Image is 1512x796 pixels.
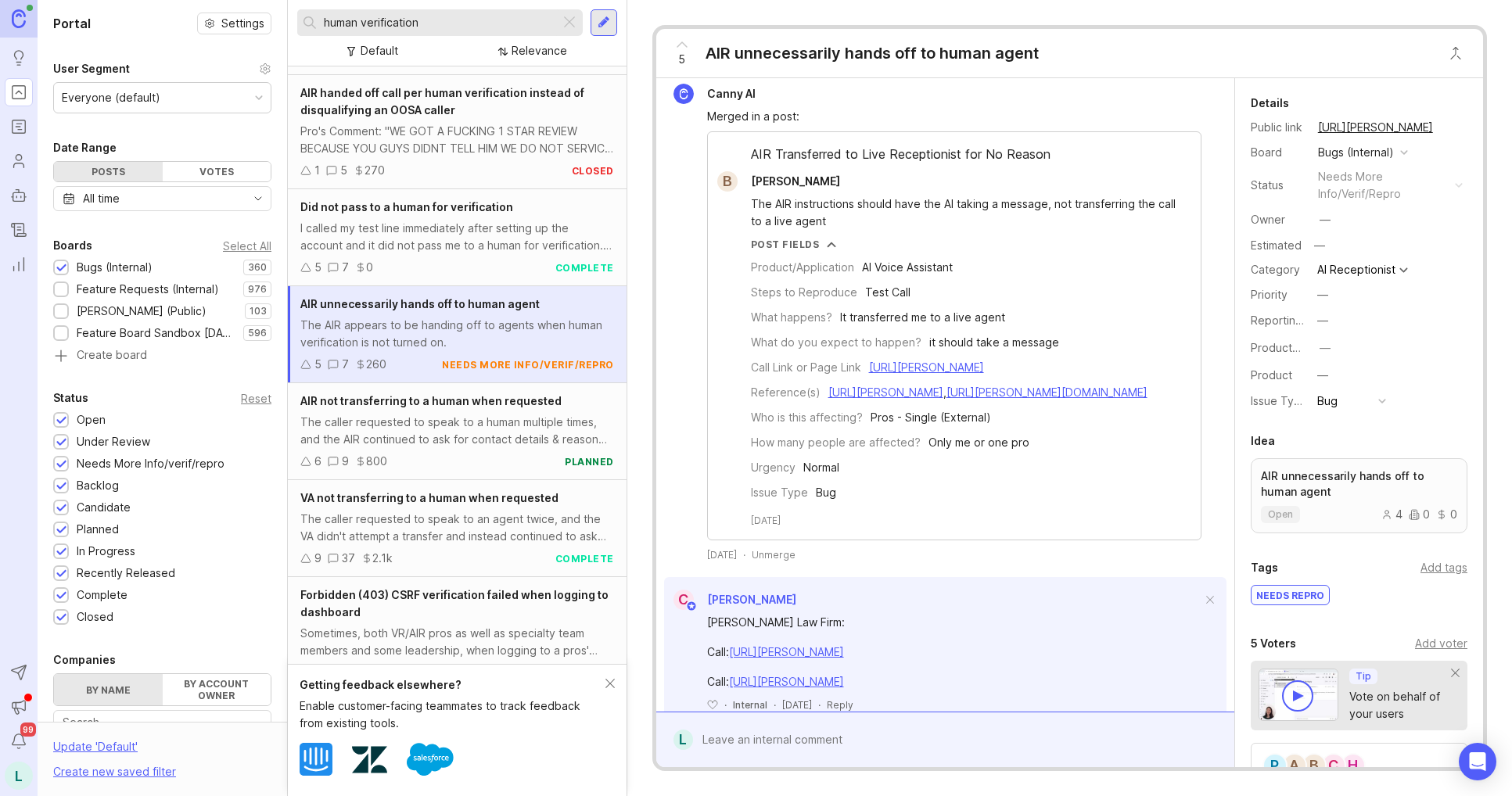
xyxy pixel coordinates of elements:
div: Posts [54,162,163,181]
div: needs more info/verif/repro [442,358,614,371]
input: Search... [324,14,554,31]
a: VA not transferring to a human when requestedThe caller requested to speak to an agent twice, and... [288,480,627,577]
button: Post Fields [751,238,837,251]
div: Urgency [751,459,796,476]
div: I called my test line immediately after setting up the account and it did not pass me to a human ... [300,220,614,254]
div: Create new saved filter [53,763,176,780]
time: [DATE] [751,514,781,527]
div: User Segment [53,59,130,78]
div: In Progress [77,543,135,560]
div: — [1320,211,1331,228]
div: Pros - Single (External) [871,409,991,426]
span: [PERSON_NAME] [707,593,796,606]
div: 800 [366,453,387,470]
div: Category [1251,261,1305,278]
div: AI Receptionist [1317,264,1395,275]
div: All time [83,190,120,207]
img: video-thumbnail-vote-d41b83416815613422e2ca741bf692cc.jpg [1259,669,1338,721]
button: ProductboardID [1315,338,1335,358]
div: — [1317,286,1328,303]
a: AIR unnecessarily hands off to human agentopen400 [1251,458,1467,533]
div: B [717,171,738,192]
a: Forbidden (403) CSRF verification failed when logging to dashboardSometimes, both VR/AIR pros as ... [288,577,627,691]
div: Tags [1251,558,1278,577]
button: Announcements [5,693,33,721]
p: 976 [248,283,267,296]
div: Select All [223,242,271,250]
div: — [1317,312,1328,329]
div: · [774,698,776,712]
a: [URL][PERSON_NAME] [869,360,984,374]
div: Product/Application [751,259,854,276]
div: Backlog [77,477,119,494]
div: Merged in a post: [707,108,1201,125]
a: Portal [5,78,33,106]
div: Sometimes, both VR/AIR pros as well as specialty team members and some leadership, when logging t... [300,625,614,659]
div: 1 [314,162,320,179]
a: [URL][PERSON_NAME] [1313,117,1438,138]
p: AIR unnecessarily hands off to human agent [1261,468,1457,500]
img: member badge [685,601,697,612]
div: needs more info/verif/repro [1318,168,1449,203]
img: Intercom logo [300,743,332,776]
span: open [1268,508,1293,521]
div: · [743,548,745,561]
div: Enable customer-facing teammates to track feedback from existing tools. [300,697,605,732]
div: How many people are affected? [751,434,921,451]
div: A [1282,753,1307,778]
a: Autopilot [5,181,33,210]
button: Send to Autopilot [5,658,33,687]
div: 4 [1381,509,1402,520]
div: Boards [53,236,92,255]
div: NEEDS REPRO [1252,586,1329,604]
div: 9 [342,453,349,470]
div: Recently Released [77,565,175,582]
span: Canny AI [707,87,756,100]
div: Add voter [1415,635,1467,652]
div: 9 [314,550,321,567]
div: — [1309,235,1330,256]
div: Internal [733,698,767,712]
label: ProductboardID [1251,341,1334,354]
div: Post Fields [751,238,820,251]
div: Update ' Default ' [53,738,138,763]
a: AIR handed off call per human verification instead of disqualifying an OOSA callerPro's Comment: ... [288,75,627,189]
div: The AIR appears to be handing off to agents when human verification is not turned on. [300,317,614,351]
span: 5 [678,51,685,68]
button: Notifications [5,727,33,755]
div: 2.1k [372,550,393,567]
div: Call Link or Page Link [751,359,861,376]
div: 5 [314,259,321,276]
a: [URL][PERSON_NAME][DOMAIN_NAME] [946,385,1147,399]
div: H [1341,753,1366,778]
div: Date Range [53,138,117,157]
a: [URL][PERSON_NAME] [729,675,844,688]
button: Settings [197,13,271,34]
div: 270 [365,162,385,179]
div: Status [1251,177,1305,194]
div: Public link [1251,119,1305,136]
div: · [818,698,821,712]
a: Create board [53,350,271,364]
a: [URL][PERSON_NAME] [729,645,844,658]
input: Search... [63,714,262,731]
div: Getting feedback elsewhere? [300,676,605,694]
span: Forbidden (403) CSRF verification failed when logging to dashboard [300,588,609,619]
a: Roadmaps [5,113,33,141]
div: P [1262,753,1288,778]
svg: toggle icon [246,192,271,205]
div: Pro's Comment: "WE GOT A FUCKING 1 STAR REVIEW BECAUSE YOU GUYS DIDNT TELL HIM WE DO NOT SERVICE ... [300,123,614,157]
div: Add tags [1420,559,1467,576]
div: Owner [1251,211,1305,228]
div: The AIR instructions should have the AI taking a message, not transferring the call to a live agent [751,195,1176,230]
div: 0 [366,259,373,276]
div: 0 [1436,509,1457,520]
label: By name [54,674,163,705]
a: Changelog [5,216,33,244]
button: L [5,762,33,790]
div: Bugs (Internal) [77,259,153,276]
div: Bugs (Internal) [1318,144,1394,161]
time: [DATE] [707,548,737,561]
div: 5 [340,162,347,179]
